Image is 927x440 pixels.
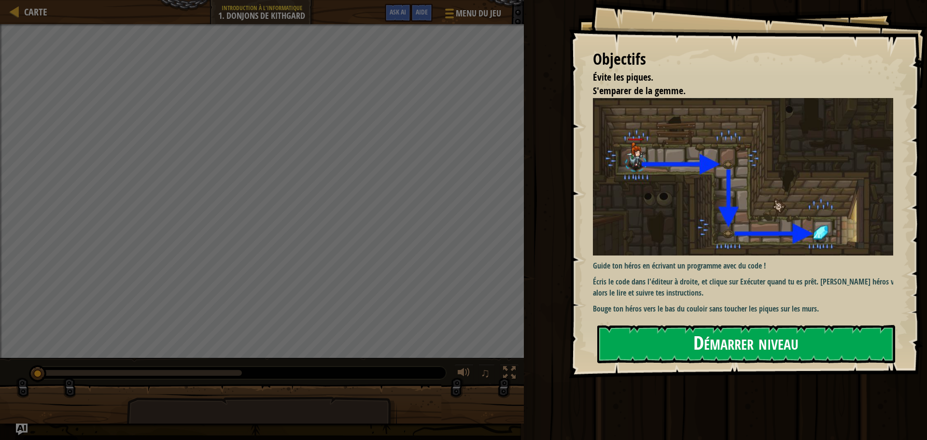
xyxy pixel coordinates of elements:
[581,84,891,98] li: S'emparer de la gemme.
[500,364,519,384] button: Basculer en plein écran
[456,7,501,20] span: Menu du jeu
[593,303,900,314] p: Bouge ton héros vers le bas du couloir sans toucher les piques sur les murs.
[593,98,900,255] img: Le donjon de kithgard
[593,260,900,271] p: Guide ton héros en écrivant un programme avec du code !
[480,366,490,380] span: ♫
[593,84,686,97] span: S'emparer de la gemme.
[593,71,653,84] span: Évite les piques.
[454,364,474,384] button: Ajuster le volume
[19,5,47,18] a: Carte
[385,4,411,22] button: Ask AI
[478,364,495,384] button: ♫
[593,276,900,298] p: Écris le code dans l'éditeur à droite, et clique sur Exécuter quand tu es prêt. [PERSON_NAME] hér...
[593,48,893,71] div: Objectifs
[16,424,28,435] button: Ask AI
[437,4,507,27] button: Menu du jeu
[416,7,428,16] span: Aide
[581,71,891,85] li: Évite les piques.
[24,5,47,18] span: Carte
[597,325,895,363] button: Démarrer niveau
[390,7,406,16] span: Ask AI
